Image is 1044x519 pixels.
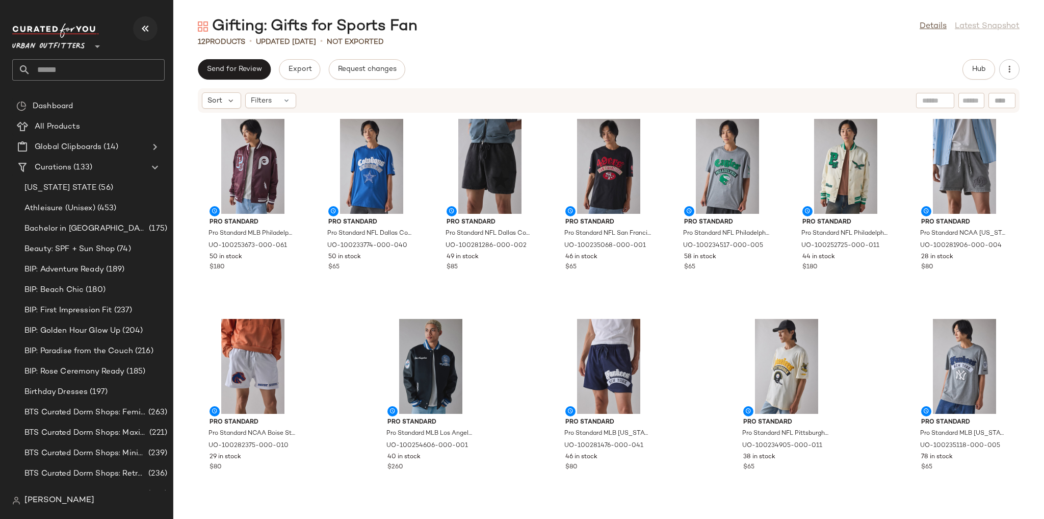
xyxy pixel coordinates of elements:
[920,441,1000,451] span: UO-100235118-000-005
[794,119,897,214] img: 100252725_011_b
[446,229,532,238] span: Pro Standard NFL Dallas Cowboys Washed Jersey Short Top in Washed Black, Men's at Urban Outfitters
[88,386,108,398] span: (197)
[920,20,947,33] a: Details
[24,386,88,398] span: Birthday Dresses
[210,418,296,427] span: Pro Standard
[147,427,167,439] span: (221)
[24,345,133,357] span: BIP: Paradise from the Couch
[801,229,888,238] span: Pro Standard NFL Philadelphia Eagles Satin Varsity Jacket in Ivory, Men's at Urban Outfitters
[801,241,879,251] span: UO-100252725-000-011
[198,16,417,37] div: Gifting: Gifts for Sports Fan
[33,101,73,112] span: Dashboard
[921,253,953,262] span: 28 in stock
[447,218,533,227] span: Pro Standard
[24,448,146,459] span: BTS Curated Dorm Shops: Minimalist
[921,263,933,272] span: $80
[210,263,225,272] span: $180
[208,429,295,438] span: Pro Standard NCAA Boise State Broncos Mesh Basketball Short in White, Men's at Urban Outfitters
[802,218,889,227] span: Pro Standard
[387,453,421,462] span: 40 in stock
[743,453,775,462] span: 38 in stock
[320,119,423,214] img: 100233774_040_b
[249,36,252,48] span: •
[24,203,95,214] span: Athleisure (Unisex)
[387,418,474,427] span: Pro Standard
[71,162,92,174] span: (133)
[320,36,323,48] span: •
[962,59,995,80] button: Hub
[201,319,304,414] img: 100282375_010_b
[12,497,20,505] img: svg%3e
[124,366,145,378] span: (185)
[913,319,1016,414] img: 100235118_005_b
[328,263,340,272] span: $65
[146,488,167,500] span: (201)
[12,23,99,38] img: cfy_white_logo.C9jOOHJF.svg
[147,223,167,235] span: (175)
[735,319,838,414] img: 100234905_011_b
[16,101,27,111] img: svg%3e
[327,37,384,47] p: Not Exported
[35,162,71,174] span: Curations
[387,463,403,472] span: $260
[683,241,763,251] span: UO-100234517-000-005
[24,305,112,316] span: BIP: First Impression Fit
[379,319,482,414] img: 100254606_001_b
[198,38,205,46] span: 12
[208,241,287,251] span: UO-100253673-000-061
[972,65,986,73] span: Hub
[24,223,147,235] span: Bachelor in [GEOGRAPHIC_DATA]: LP
[198,59,271,80] button: Send for Review
[207,95,222,106] span: Sort
[210,218,296,227] span: Pro Standard
[447,253,479,262] span: 49 in stock
[742,429,829,438] span: Pro Standard NFL Pittsburgh Steelers Graphic Tee in Ivory, Men's at Urban Outfitters
[24,182,96,194] span: [US_STATE] STATE
[328,218,415,227] span: Pro Standard
[565,218,652,227] span: Pro Standard
[112,305,133,316] span: (237)
[96,182,113,194] span: (56)
[279,59,320,80] button: Export
[35,121,80,133] span: All Products
[210,463,222,472] span: $80
[921,463,932,472] span: $65
[208,229,295,238] span: Pro Standard MLB Philadelphia Phillies Satin Varsity Jacket in Maroon, Men's at Urban Outfitters
[327,229,414,238] span: Pro Standard NFL Dallas Cowboys Graphic Tee in Blue, Men's at Urban Outfitters
[146,407,167,418] span: (263)
[210,253,242,262] span: 50 in stock
[386,441,468,451] span: UO-100254606-000-001
[557,319,660,414] img: 100281476_041_b
[24,468,146,480] span: BTS Curated Dorm Shops: Retro+ Boho
[146,448,167,459] span: (239)
[251,95,272,106] span: Filters
[288,65,311,73] span: Export
[198,21,208,32] img: svg%3e
[921,453,953,462] span: 78 in stock
[329,59,405,80] button: Request changes
[564,429,651,438] span: Pro Standard MLB [US_STATE] Yankees Mesh Short in Navy, Men's at Urban Outfitters
[201,119,304,214] img: 100253673_061_b
[921,418,1008,427] span: Pro Standard
[565,253,597,262] span: 46 in stock
[742,441,822,451] span: UO-100234905-000-011
[24,407,146,418] span: BTS Curated Dorm Shops: Feminine
[12,35,85,53] span: Urban Outfitters
[35,141,101,153] span: Global Clipboards
[84,284,106,296] span: (180)
[446,241,527,251] span: UO-100281286-000-002
[802,263,818,272] span: $180
[920,229,1007,238] span: Pro Standard NCAA [US_STATE] Buffaloes Washed Jersey Short Top in Grey, Men's at Urban Outfitters
[208,441,289,451] span: UO-100282375-000-010
[24,495,94,507] span: [PERSON_NAME]
[676,119,779,214] img: 100234517_005_b
[564,241,646,251] span: UO-100235068-000-001
[684,263,695,272] span: $65
[743,418,830,427] span: Pro Standard
[438,119,541,214] img: 100281286_002_b
[146,468,167,480] span: (236)
[198,37,245,47] div: Products
[95,203,117,214] span: (453)
[913,119,1016,214] img: 100281906_004_b
[210,453,241,462] span: 29 in stock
